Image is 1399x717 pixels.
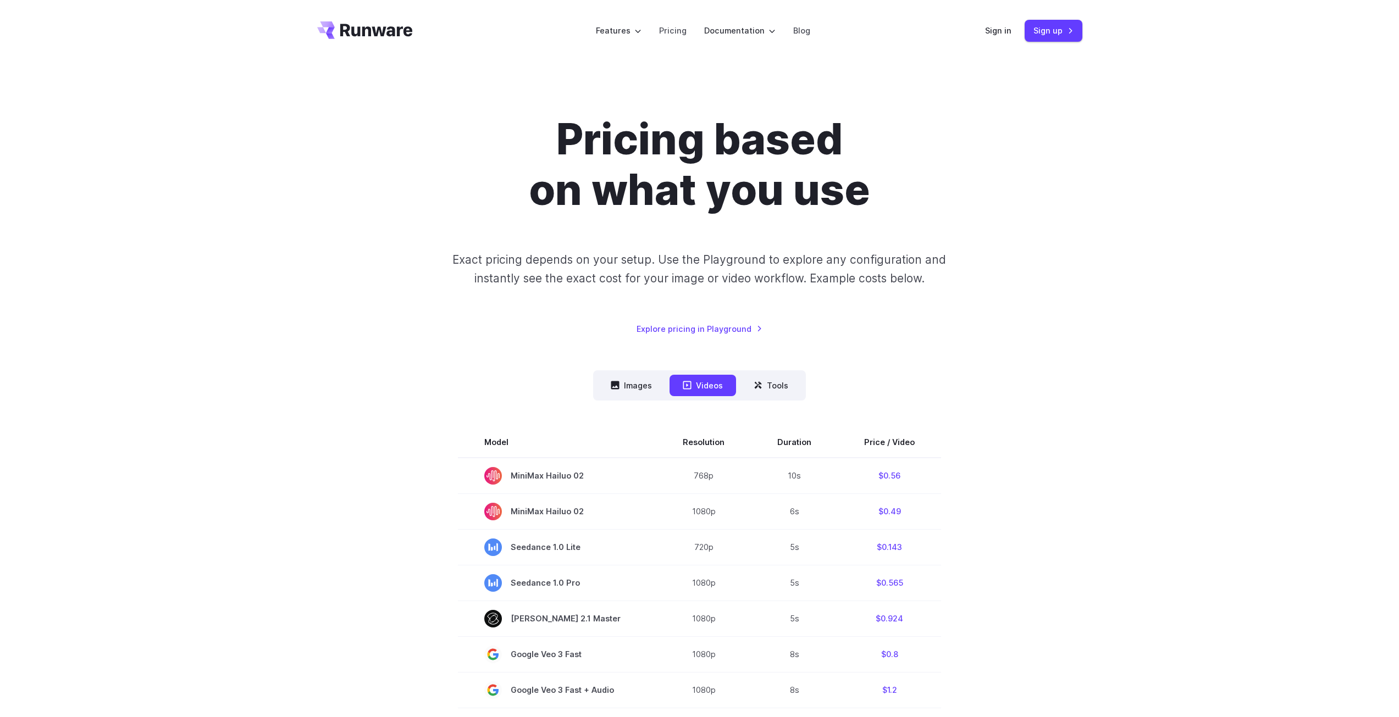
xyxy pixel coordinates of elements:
td: 720p [656,529,751,565]
td: 5s [751,601,838,636]
button: Images [598,375,665,396]
td: 1080p [656,493,751,529]
span: [PERSON_NAME] 2.1 Master [484,610,630,627]
td: $0.143 [838,529,941,565]
a: Sign up [1025,20,1082,41]
span: MiniMax Hailuo 02 [484,467,630,485]
a: Go to / [317,21,413,39]
td: 8s [751,672,838,708]
button: Videos [670,375,736,396]
td: 1080p [656,636,751,672]
span: MiniMax Hailuo 02 [484,503,630,520]
a: Pricing [659,24,687,37]
a: Blog [793,24,810,37]
span: Seedance 1.0 Lite [484,538,630,556]
td: 8s [751,636,838,672]
span: Google Veo 3 Fast [484,646,630,663]
th: Duration [751,427,838,458]
td: 6s [751,493,838,529]
a: Explore pricing in Playground [637,323,762,335]
td: 5s [751,529,838,565]
td: $0.565 [838,565,941,601]
label: Features [596,24,642,37]
td: 1080p [656,565,751,601]
td: 1080p [656,672,751,708]
th: Resolution [656,427,751,458]
th: Model [458,427,656,458]
td: 1080p [656,601,751,636]
span: Seedance 1.0 Pro [484,574,630,592]
td: 768p [656,458,751,494]
button: Tools [740,375,801,396]
th: Price / Video [838,427,941,458]
span: Google Veo 3 Fast + Audio [484,681,630,699]
td: 10s [751,458,838,494]
td: $1.2 [838,672,941,708]
p: Exact pricing depends on your setup. Use the Playground to explore any configuration and instantl... [432,251,967,287]
td: $0.56 [838,458,941,494]
td: $0.924 [838,601,941,636]
label: Documentation [704,24,776,37]
h1: Pricing based on what you use [394,114,1006,215]
td: $0.8 [838,636,941,672]
a: Sign in [985,24,1011,37]
td: 5s [751,565,838,601]
td: $0.49 [838,493,941,529]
